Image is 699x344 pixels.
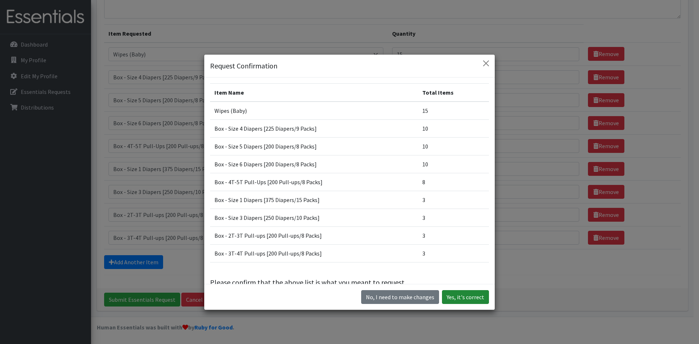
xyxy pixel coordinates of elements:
[210,173,418,191] td: Box - 4T-5T Pull-Ups [200 Pull-ups/8 Packs]
[418,227,489,245] td: 3
[210,120,418,138] td: Box - Size 4 Diapers [225 Diapers/9 Packs]
[418,173,489,191] td: 8
[210,191,418,209] td: Box - Size 1 Diapers [375 Diapers/15 Packs]
[418,102,489,120] td: 15
[210,138,418,155] td: Box - Size 5 Diapers [200 Diapers/8 Packs]
[418,84,489,102] th: Total Items
[210,227,418,245] td: Box - 2T-3T Pull-ups [200 Pull-ups/8 Packs]
[418,120,489,138] td: 10
[210,155,418,173] td: Box - Size 6 Diapers [200 Diapers/8 Packs]
[210,277,489,288] p: Please confirm that the above list is what you meant to request.
[361,290,439,304] button: No I need to make changes
[210,245,418,262] td: Box - 3T-4T Pull-ups [200 Pull-ups/8 Packs]
[210,60,277,71] h5: Request Confirmation
[418,191,489,209] td: 3
[210,102,418,120] td: Wipes (Baby)
[442,290,489,304] button: Yes, it's correct
[418,209,489,227] td: 3
[210,209,418,227] td: Box - Size 3 Diapers [250 Diapers/10 Packs]
[418,245,489,262] td: 3
[480,58,492,69] button: Close
[418,138,489,155] td: 10
[210,84,418,102] th: Item Name
[418,155,489,173] td: 10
